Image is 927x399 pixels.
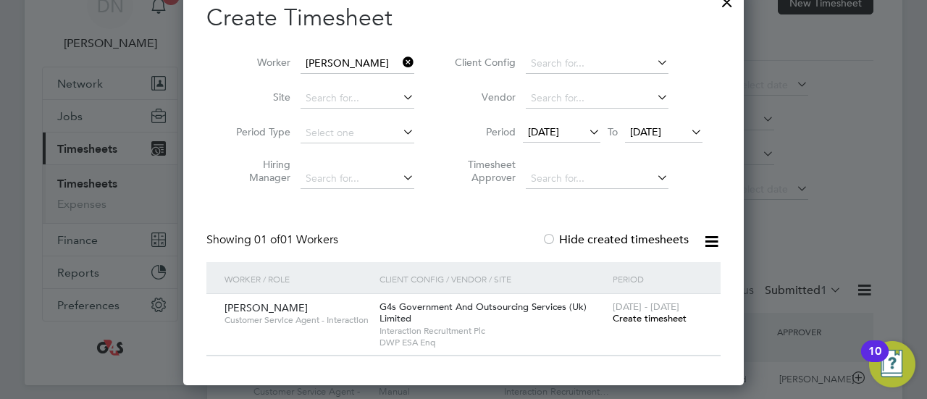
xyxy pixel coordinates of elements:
[379,301,587,325] span: G4s Government And Outsourcing Services (Uk) Limited
[206,3,721,33] h2: Create Timesheet
[376,262,609,295] div: Client Config / Vendor / Site
[450,158,516,184] label: Timesheet Approver
[450,91,516,104] label: Vendor
[450,56,516,69] label: Client Config
[379,337,605,348] span: DWP ESA Enq
[221,262,376,295] div: Worker / Role
[613,301,679,313] span: [DATE] - [DATE]
[301,54,414,74] input: Search for...
[630,125,661,138] span: [DATE]
[603,122,622,141] span: To
[225,301,308,314] span: [PERSON_NAME]
[609,262,706,295] div: Period
[225,125,290,138] label: Period Type
[301,169,414,189] input: Search for...
[301,88,414,109] input: Search for...
[301,123,414,143] input: Select one
[225,158,290,184] label: Hiring Manager
[379,325,605,337] span: Interaction Recruitment Plc
[869,341,915,387] button: Open Resource Center, 10 new notifications
[206,232,341,248] div: Showing
[526,88,668,109] input: Search for...
[868,351,881,370] div: 10
[613,312,687,324] span: Create timesheet
[526,169,668,189] input: Search for...
[526,54,668,74] input: Search for...
[254,232,338,247] span: 01 Workers
[225,56,290,69] label: Worker
[225,91,290,104] label: Site
[225,314,369,326] span: Customer Service Agent - Interaction
[450,125,516,138] label: Period
[542,232,689,247] label: Hide created timesheets
[528,125,559,138] span: [DATE]
[254,232,280,247] span: 01 of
